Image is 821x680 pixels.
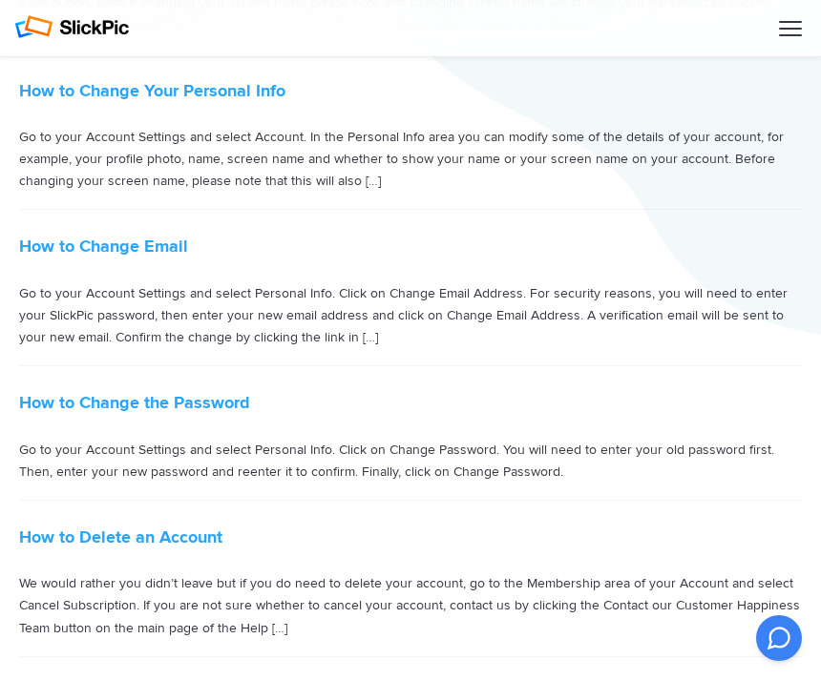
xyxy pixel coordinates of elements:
[19,282,802,349] p: Go to your Account Settings and select Personal Info. Click on Change Email Address. For security...
[19,126,802,193] p: Go to your Account Settings and select Account. In the Personal Info area you can modify some of ...
[19,80,285,101] a: How to Change Your Personal Info
[19,526,222,547] a: How to Delete an Account
[19,392,250,413] a: How to Change the Password
[19,236,188,257] a: How to Change Email
[19,439,802,483] p: Go to your Account Settings and select Personal Info. Click on Change Password. You will need to ...
[19,572,802,639] p: We would rather you didn’t leave but if you do need to delete your account, go to the Membership ...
